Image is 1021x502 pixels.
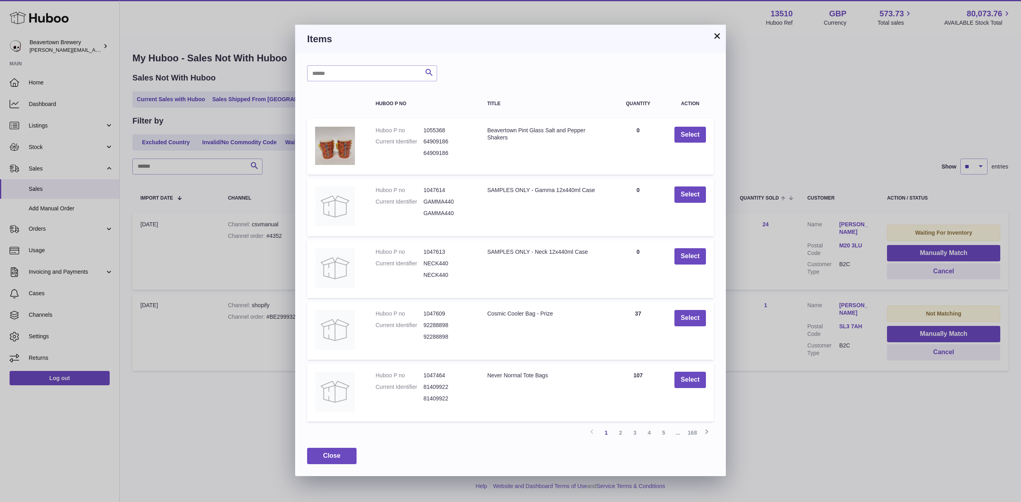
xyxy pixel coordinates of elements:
dt: Current Identifier [376,138,424,145]
dd: 64909186 [424,149,471,157]
dt: Current Identifier [376,260,424,267]
dd: 81409922 [424,395,471,402]
td: 0 [610,240,666,298]
th: Action [666,93,714,114]
div: SAMPLES ONLY - Neck 12x440ml Case [487,248,602,256]
dt: Current Identifier [376,198,424,206]
dd: 1047609 [424,310,471,318]
dt: Huboo P no [376,372,424,379]
a: 3 [628,426,642,440]
dd: NECK440 [424,271,471,279]
dd: 1055368 [424,127,471,134]
img: SAMPLES ONLY - Neck 12x440ml Case [315,248,355,288]
td: 37 [610,302,666,360]
button: Select [674,186,706,203]
dd: GAMMA440 [424,198,471,206]
dd: 92288898 [424,322,471,329]
dt: Current Identifier [376,383,424,391]
div: Cosmic Cooler Bag - Prize [487,310,602,318]
span: Close [323,452,341,459]
div: SAMPLES ONLY - Gamma 12x440ml Case [487,186,602,194]
button: Select [674,127,706,143]
dd: NECK440 [424,260,471,267]
button: Close [307,448,357,464]
dd: GAMMA440 [424,210,471,217]
button: Select [674,372,706,388]
dd: 1047613 [424,248,471,256]
div: Never Normal Tote Bags [487,372,602,379]
button: Select [674,310,706,326]
button: Select [674,248,706,265]
th: Quantity [610,93,666,114]
td: 107 [610,364,666,422]
span: ... [671,426,685,440]
dd: 64909186 [424,138,471,145]
dt: Huboo P no [376,248,424,256]
th: Title [479,93,610,114]
dt: Huboo P no [376,310,424,318]
img: Beavertown Pint Glass Salt and Pepper Shakers [315,127,355,165]
h3: Items [307,33,714,45]
dt: Huboo P no [376,186,424,194]
dd: 92288898 [424,333,471,341]
th: Huboo P no [368,93,479,114]
img: SAMPLES ONLY - Gamma 12x440ml Case [315,186,355,226]
dd: 1047614 [424,186,471,194]
td: 0 [610,119,666,175]
div: Beavertown Pint Glass Salt and Pepper Shakers [487,127,602,142]
dt: Current Identifier [376,322,424,329]
dd: 1047464 [424,372,471,379]
button: × [712,31,722,41]
a: 1 [599,426,613,440]
dd: 81409922 [424,383,471,391]
a: 4 [642,426,656,440]
a: 2 [613,426,628,440]
dt: Huboo P no [376,127,424,134]
img: Cosmic Cooler Bag - Prize [315,310,355,350]
a: 168 [685,426,700,440]
a: 5 [656,426,671,440]
td: 0 [610,178,666,236]
img: Never Normal Tote Bags [315,372,355,412]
